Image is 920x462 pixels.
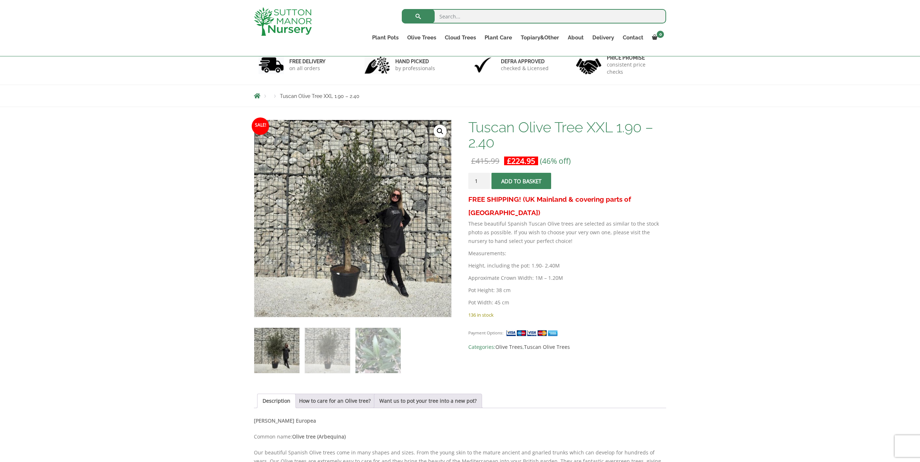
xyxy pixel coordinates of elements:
[507,156,535,166] bdi: 224.95
[468,274,666,282] p: Approximate Crown Width: 1M – 1.20M
[524,343,570,350] a: Tuscan Olive Trees
[468,219,666,245] p: These beautiful Spanish Tuscan Olive trees are selected as similar to the stock photo as possible...
[403,33,440,43] a: Olive Trees
[402,9,666,23] input: Search...
[395,65,435,72] p: by professionals
[468,298,666,307] p: Pot Width: 45 cm
[289,65,325,72] p: on all orders
[471,156,499,166] bdi: 415.99
[468,193,666,219] h3: FREE SHIPPING! (UK Mainland & covering parts of [GEOGRAPHIC_DATA])
[471,156,476,166] span: £
[468,173,490,189] input: Product quantity
[259,56,284,74] img: 1.jpg
[506,329,560,337] img: payment supported
[501,65,549,72] p: checked & Licensed
[576,54,601,76] img: 4.jpg
[468,311,666,319] p: 136 in stock
[254,93,666,99] nav: Breadcrumbs
[495,343,523,350] a: Olive Trees
[618,33,648,43] a: Contact
[468,120,666,150] h1: Tuscan Olive Tree XXL 1.90 – 2.40
[280,93,359,99] span: Tuscan Olive Tree XXL 1.90 – 2.40
[588,33,618,43] a: Delivery
[468,286,666,295] p: Pot Height: 38 cm
[299,394,371,408] a: How to care for an Olive tree?
[254,7,312,36] img: logo
[516,33,563,43] a: Topiary&Other
[292,433,346,440] b: Olive tree (Arbequina)
[434,125,447,138] a: View full-screen image gallery
[657,31,664,38] span: 0
[289,58,325,65] h6: FREE DELIVERY
[252,117,269,135] span: Sale!
[468,261,666,270] p: Height, including the pot: 1.90- 2.40M
[607,55,662,61] h6: Price promise
[491,173,551,189] button: Add to basket
[507,156,511,166] span: £
[254,417,316,424] b: [PERSON_NAME] Europea
[254,432,666,441] p: Common name:
[355,328,401,373] img: Tuscan Olive Tree XXL 1.90 - 2.40 - Image 3
[395,58,435,65] h6: hand picked
[305,328,350,373] img: Tuscan Olive Tree XXL 1.90 - 2.40 - Image 2
[501,58,549,65] h6: Defra approved
[440,33,480,43] a: Cloud Trees
[468,330,503,335] small: Payment Options:
[263,394,290,408] a: Description
[540,156,571,166] span: (46% off)
[563,33,588,43] a: About
[368,33,403,43] a: Plant Pots
[468,343,666,351] span: Categories: ,
[607,61,662,76] p: consistent price checks
[468,249,666,258] p: Measurements:
[254,328,299,373] img: Tuscan Olive Tree XXL 1.90 - 2.40
[365,56,390,74] img: 2.jpg
[379,394,477,408] a: Want us to pot your tree into a new pot?
[648,33,666,43] a: 0
[480,33,516,43] a: Plant Care
[470,56,495,74] img: 3.jpg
